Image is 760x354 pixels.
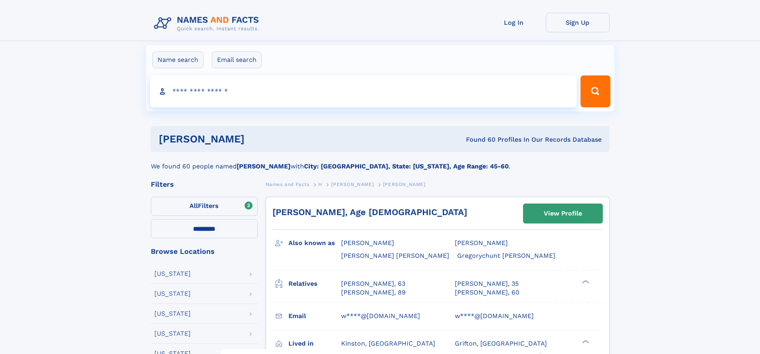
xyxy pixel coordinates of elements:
[154,271,191,277] div: [US_STATE]
[237,162,290,170] b: [PERSON_NAME]
[150,75,577,107] input: search input
[154,330,191,337] div: [US_STATE]
[154,310,191,317] div: [US_STATE]
[341,252,449,259] span: [PERSON_NAME] [PERSON_NAME]
[383,182,426,187] span: [PERSON_NAME]
[355,135,602,144] div: Found 60 Profiles In Our Records Database
[151,197,258,216] label: Filters
[318,182,322,187] span: H
[455,340,547,347] span: Grifton, [GEOGRAPHIC_DATA]
[304,162,509,170] b: City: [GEOGRAPHIC_DATA], State: [US_STATE], Age Range: 45-60
[272,207,467,217] a: [PERSON_NAME], Age [DEMOGRAPHIC_DATA]
[546,13,610,32] a: Sign Up
[151,13,266,34] img: Logo Names and Facts
[266,179,310,189] a: Names and Facts
[151,248,258,255] div: Browse Locations
[190,202,198,210] span: All
[457,252,555,259] span: Gregorychunt [PERSON_NAME]
[212,51,262,68] label: Email search
[523,204,602,223] a: View Profile
[580,279,590,284] div: ❯
[331,182,374,187] span: [PERSON_NAME]
[341,239,394,247] span: [PERSON_NAME]
[455,239,508,247] span: [PERSON_NAME]
[151,152,610,171] div: We found 60 people named with .
[544,204,582,223] div: View Profile
[288,309,341,323] h3: Email
[482,13,546,32] a: Log In
[331,179,374,189] a: [PERSON_NAME]
[455,279,519,288] a: [PERSON_NAME], 35
[152,51,203,68] label: Name search
[455,288,519,297] a: [PERSON_NAME], 60
[288,277,341,291] h3: Relatives
[580,339,590,344] div: ❯
[151,181,258,188] div: Filters
[318,179,322,189] a: H
[341,288,406,297] a: [PERSON_NAME], 89
[341,340,435,347] span: Kinston, [GEOGRAPHIC_DATA]
[288,236,341,250] h3: Also known as
[288,337,341,350] h3: Lived in
[580,75,610,107] button: Search Button
[341,279,405,288] a: [PERSON_NAME], 63
[154,291,191,297] div: [US_STATE]
[159,134,355,144] h1: [PERSON_NAME]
